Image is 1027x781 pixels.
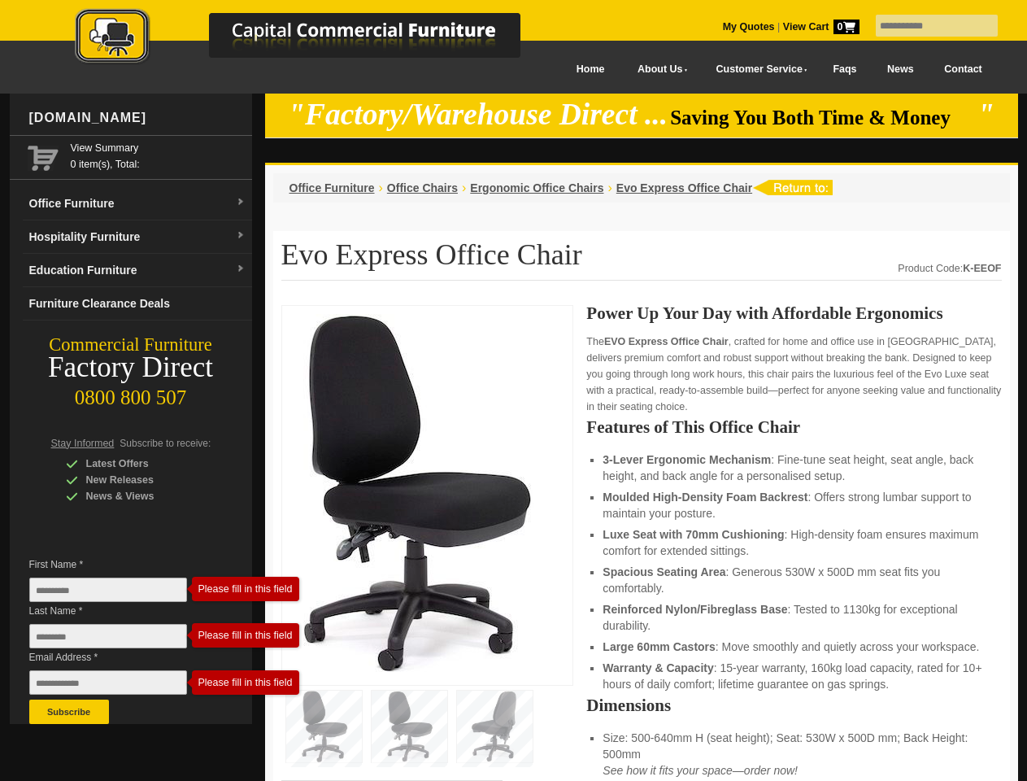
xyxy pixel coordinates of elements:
[23,254,252,287] a: Education Furnituredropdown
[603,639,985,655] li: : Move smoothly and quietly across your workspace.
[603,491,807,504] strong: Moulded High-Density Foam Backrest
[23,287,252,321] a: Furniture Clearance Deals
[30,8,599,68] img: Capital Commercial Furniture Logo
[29,578,187,602] input: First Name *
[723,21,775,33] a: My Quotes
[470,181,603,194] a: Ergonomic Office Chairs
[290,314,534,672] img: Comfortable Evo Express Office Chair with 70mm high-density foam seat and large 60mm castors.
[603,452,985,484] li: : Fine-tune seat height, seat angle, back height, and back angle for a personalised setup.
[603,640,716,653] strong: Large 60mm Castors
[66,488,220,504] div: News & Views
[603,564,985,596] li: : Generous 530W x 500D mm seat fits you comfortably.
[963,263,1001,274] strong: K-EEOF
[586,305,1001,321] h2: Power Up Your Day with Affordable Ergonomics
[236,231,246,241] img: dropdown
[603,565,725,578] strong: Spacious Seating Area
[818,51,873,88] a: Faqs
[29,670,187,695] input: Email Address *
[29,603,211,619] span: Last Name *
[236,264,246,274] img: dropdown
[198,677,293,688] div: Please fill in this field
[607,180,611,196] li: ›
[236,198,246,207] img: dropdown
[898,260,1001,277] div: Product Code:
[603,603,787,616] strong: Reinforced Nylon/Fibreglass Base
[29,624,187,648] input: Last Name *
[23,220,252,254] a: Hospitality Furnituredropdown
[603,730,985,779] li: Size: 500-640mm H (seat height); Seat: 530W x 500D mm; Back Height: 500mm
[288,98,668,131] em: "Factory/Warehouse Direct ...
[929,51,997,88] a: Contact
[586,697,1001,713] h2: Dimensions
[23,94,252,142] div: [DOMAIN_NAME]
[670,107,975,129] span: Saving You Both Time & Money
[620,51,698,88] a: About Us
[71,140,246,156] a: View Summary
[10,356,252,379] div: Factory Direct
[10,378,252,409] div: 0800 800 507
[51,438,115,449] span: Stay Informed
[29,649,211,665] span: Email Address *
[198,630,293,641] div: Please fill in this field
[29,700,109,724] button: Subscribe
[462,180,466,196] li: ›
[603,526,985,559] li: : High-density foam ensures maximum comfort for extended sittings.
[289,181,375,194] a: Office Furniture
[604,336,729,347] strong: EVO Express Office Chair
[783,21,859,33] strong: View Cart
[586,419,1001,435] h2: Features of This Office Chair
[603,453,771,466] strong: 3-Lever Ergonomic Mechanism
[780,21,859,33] a: View Cart0
[379,180,383,196] li: ›
[66,472,220,488] div: New Releases
[66,456,220,472] div: Latest Offers
[387,181,458,194] a: Office Chairs
[586,334,1001,415] p: The , crafted for home and office use in [GEOGRAPHIC_DATA], delivers premium comfort and robust s...
[71,140,246,170] span: 0 item(s), Total:
[281,239,1002,281] h1: Evo Express Office Chair
[23,187,252,220] a: Office Furnituredropdown
[198,583,293,595] div: Please fill in this field
[603,660,985,692] li: : 15-year warranty, 160kg load capacity, rated for 10+ hours of daily comfort; lifetime guarantee...
[120,438,211,449] span: Subscribe to receive:
[603,489,985,521] li: : Offers strong lumbar support to maintain your posture.
[603,601,985,634] li: : Tested to 1130kg for exceptional durability.
[616,181,752,194] a: Evo Express Office Chair
[603,661,713,674] strong: Warranty & Capacity
[603,764,798,777] em: See how it fits your space—order now!
[698,51,817,88] a: Customer Service
[833,20,859,34] span: 0
[977,98,994,131] em: "
[10,334,252,356] div: Commercial Furniture
[603,528,784,541] strong: Luxe Seat with 70mm Cushioning
[752,180,833,195] img: return to
[29,556,211,573] span: First Name *
[30,8,599,72] a: Capital Commercial Furniture Logo
[872,51,929,88] a: News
